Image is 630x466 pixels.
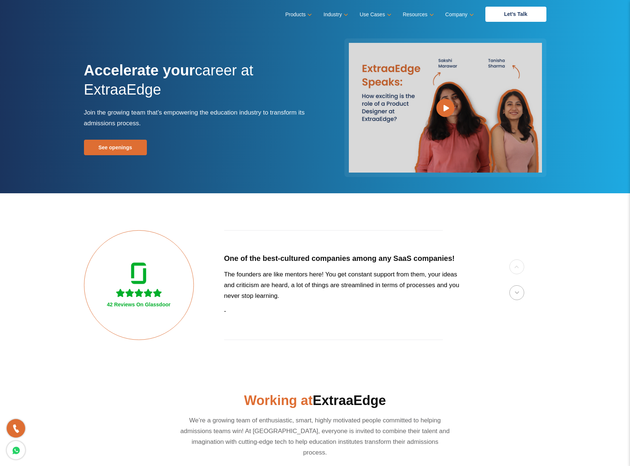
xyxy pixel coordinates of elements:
[323,9,347,20] a: Industry
[445,9,472,20] a: Company
[224,306,467,316] p: -
[84,62,195,78] strong: Accelerate your
[224,254,467,263] h5: One of the best-cultured companies among any SaaS companies!
[84,392,546,409] h2: ExtraaEdge
[285,9,310,20] a: Products
[84,107,310,129] p: Join the growing team that’s empowering the education industry to transform its admissions process.
[244,393,313,408] span: Working at
[485,7,546,22] a: Let’s Talk
[360,9,390,20] a: Use Cases
[84,61,310,107] h1: career at ExtraaEdge
[179,415,451,458] p: We’re a growing team of enthusiastic, smart, highly motivated people committed to helping admissi...
[107,302,171,308] h3: 42 Reviews On Glassdoor
[224,269,467,301] p: The founders are like mentors here! You get constant support from them, your ideas and criticism ...
[509,285,524,300] button: Next
[84,140,147,155] a: See openings
[403,9,432,20] a: Resources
